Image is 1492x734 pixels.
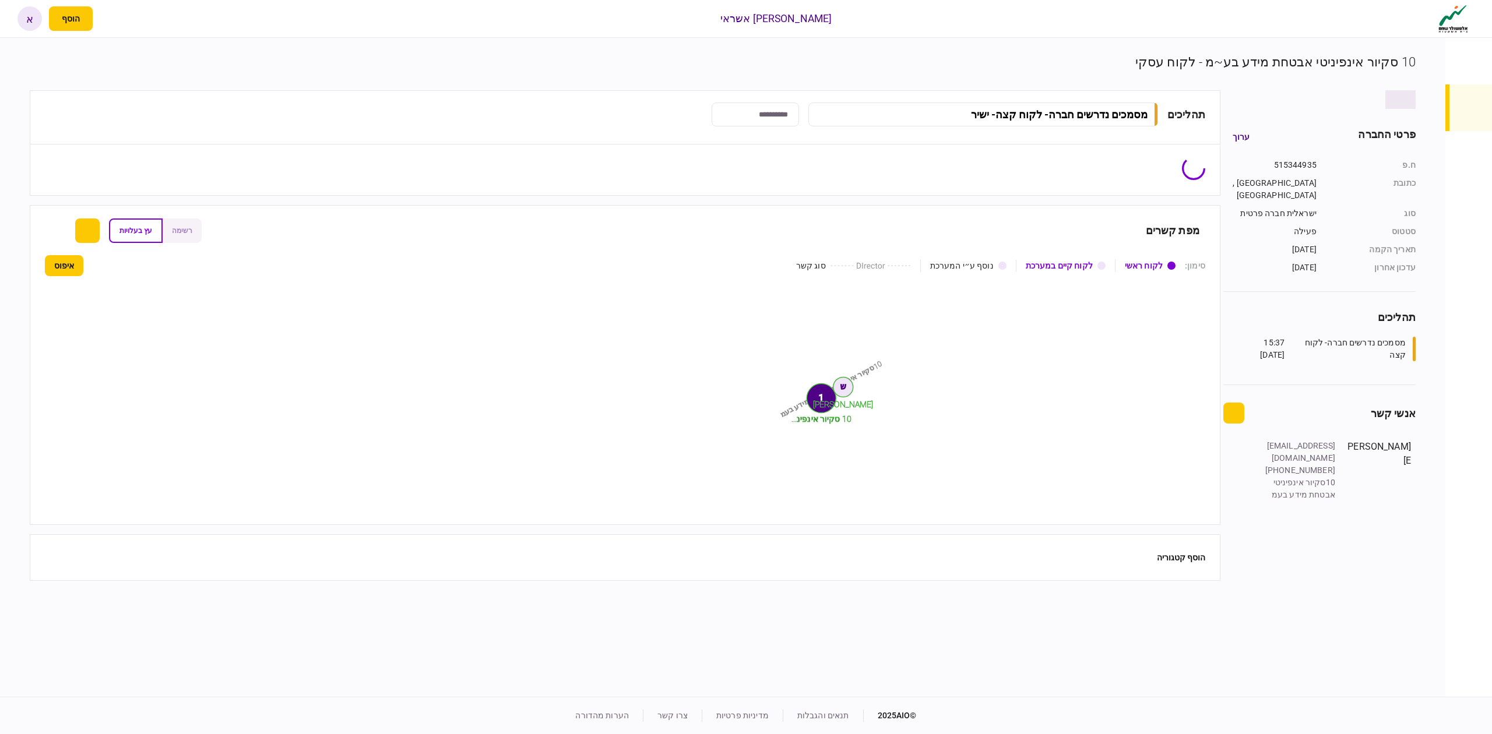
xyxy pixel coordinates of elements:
[45,255,83,276] button: איפוס
[1328,262,1416,274] div: עדכון אחרון
[109,218,163,243] button: עץ בעלויות
[49,6,93,31] button: פתח תפריט להוספת לקוח
[1232,159,1317,171] div: 515344935
[1328,244,1416,256] div: תאריך הקמה
[863,710,917,722] div: © 2025 AIO
[1347,440,1411,501] div: [PERSON_NAME]
[100,6,124,31] button: פתח רשימת התראות
[1287,337,1406,361] div: מסמכים נדרשים חברה- לקוח קצה
[840,382,846,391] text: ש
[575,711,629,720] a: הערות מהדורה
[1146,218,1199,243] div: מפת קשרים
[657,711,688,720] a: צרו קשר
[1185,260,1205,272] div: סימון :
[1328,207,1416,220] div: סוג
[1125,260,1163,272] div: לקוח ראשי
[971,108,1148,121] div: מסמכים נדרשים חברה- לקוח קצה - ישיר
[796,260,826,272] div: סוג קשר
[1232,262,1317,274] div: [DATE]
[1238,337,1285,361] div: 15:37 [DATE]
[1371,405,1416,421] div: אנשי קשר
[791,414,851,424] tspan: 10 סקיור אינפינ...
[1167,107,1205,122] div: תהליכים
[1232,177,1317,202] div: [GEOGRAPHIC_DATA] , [GEOGRAPHIC_DATA]
[720,11,832,26] div: [PERSON_NAME] אשראי
[1223,309,1416,325] div: תהליכים
[17,6,42,31] button: א
[797,711,849,720] a: תנאים והגבלות
[1232,225,1317,238] div: פעילה
[1135,52,1416,72] div: 10 סקיור אינפיניטי אבטחת מידע בע~מ - לקוח עסקי
[1259,440,1335,464] div: [EMAIL_ADDRESS][DOMAIN_NAME]
[1238,337,1416,361] a: מסמכים נדרשים חברה- לקוח קצה15:37 [DATE]
[163,218,202,243] button: רשימה
[119,227,152,235] span: עץ בעלויות
[930,260,994,272] div: נוסף ע״י המערכת
[1157,553,1205,562] button: הוסף קטגוריה
[1328,159,1416,171] div: ח.פ
[1328,225,1416,238] div: סטטוס
[1436,4,1470,33] img: client company logo
[1259,477,1335,501] div: 10סקיור אינפיניטי אבטחת מידע בעמ
[1232,207,1317,220] div: ישראלית חברה פרטית
[716,711,769,720] a: מדיניות פרטיות
[819,393,824,402] text: 1
[1328,177,1416,202] div: כתובת
[1259,464,1335,477] div: [PHONE_NUMBER]
[1026,260,1093,272] div: לקוח קיים במערכת
[1232,244,1317,256] div: [DATE]
[808,103,1158,126] button: מסמכים נדרשים חברה- לקוח קצה- ישיר
[172,227,192,235] span: רשימה
[1223,126,1259,147] button: ערוך
[1358,126,1415,147] div: פרטי החברה
[813,400,874,409] tspan: [PERSON_NAME]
